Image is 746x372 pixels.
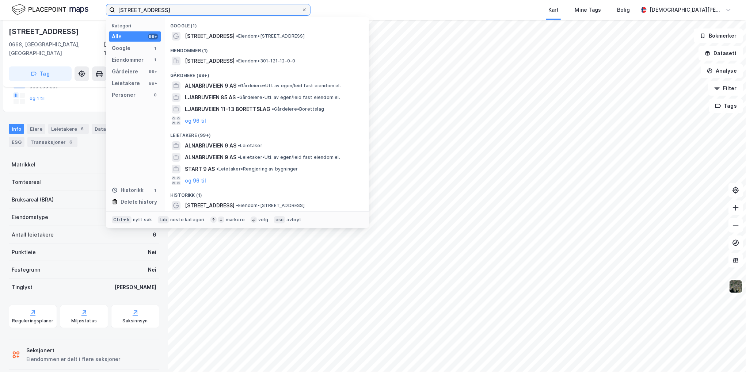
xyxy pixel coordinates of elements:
[12,213,48,222] div: Eiendomstype
[709,337,746,372] iframe: Chat Widget
[79,125,86,133] div: 6
[164,187,369,200] div: Historikk (1)
[650,5,723,14] div: [DEMOGRAPHIC_DATA][PERSON_NAME]
[12,160,35,169] div: Matrikkel
[236,203,238,208] span: •
[158,216,169,223] div: tab
[164,17,369,30] div: Google (1)
[9,124,24,134] div: Info
[152,45,158,51] div: 1
[236,33,305,39] span: Eiendom • [STREET_ADDRESS]
[238,143,262,149] span: Leietaker
[185,81,236,90] span: ALNABRUVEIEN 9 AS
[709,99,743,113] button: Tags
[152,57,158,63] div: 1
[185,105,270,114] span: LJABRUVEIEN 11-13 BORETTSLAG
[12,265,40,274] div: Festegrunn
[238,143,240,148] span: •
[148,80,158,86] div: 99+
[112,67,138,76] div: Gårdeiere
[185,93,236,102] span: LJABRUVEIEN 85 AS
[12,230,54,239] div: Antall leietakere
[27,137,77,147] div: Transaksjoner
[185,116,206,125] button: og 96 til
[185,201,235,210] span: [STREET_ADDRESS]
[238,154,240,160] span: •
[617,5,630,14] div: Bolig
[185,165,215,173] span: START 9 AS
[286,217,301,223] div: avbryt
[694,28,743,43] button: Bokmerker
[699,46,743,61] button: Datasett
[114,283,156,292] div: [PERSON_NAME]
[708,81,743,96] button: Filter
[185,141,236,150] span: ALNABRUVEIEN 9 AS
[112,44,130,53] div: Google
[92,124,128,134] div: Datasett
[236,58,238,64] span: •
[27,124,45,134] div: Eiere
[115,4,301,15] input: Søk på adresse, matrikkel, gårdeiere, leietakere eller personer
[12,248,36,257] div: Punktleie
[185,176,206,185] button: og 96 til
[12,283,33,292] div: Tinglyst
[12,178,41,187] div: Tomteareal
[123,318,148,324] div: Saksinnsyn
[12,318,53,324] div: Reguleringsplaner
[185,32,235,41] span: [STREET_ADDRESS]
[548,5,559,14] div: Kart
[238,83,240,88] span: •
[274,216,285,223] div: esc
[164,42,369,55] div: Eiendommer (1)
[48,124,89,134] div: Leietakere
[238,154,340,160] span: Leietaker • Utl. av egen/leid fast eiendom el.
[152,92,158,98] div: 0
[236,58,296,64] span: Eiendom • 301-121-12-0-0
[729,280,743,294] img: 9k=
[148,69,158,74] div: 99+
[71,318,97,324] div: Miljøstatus
[26,355,120,364] div: Eiendommen er delt i flere seksjoner
[9,137,24,147] div: ESG
[112,23,161,28] div: Kategori
[148,265,156,274] div: Nei
[12,195,54,204] div: Bruksareal (BRA)
[258,217,268,223] div: velg
[216,166,218,172] span: •
[575,5,601,14] div: Mine Tags
[148,34,158,39] div: 99+
[237,95,340,100] span: Gårdeiere • Utl. av egen/leid fast eiendom el.
[12,3,88,16] img: logo.f888ab2527a4732fd821a326f86c7f29.svg
[104,40,159,58] div: [GEOGRAPHIC_DATA], 121/12
[112,79,140,88] div: Leietakere
[148,248,156,257] div: Nei
[26,346,120,355] div: Seksjonert
[701,64,743,78] button: Analyse
[238,83,341,89] span: Gårdeiere • Utl. av egen/leid fast eiendom el.
[153,230,156,239] div: 6
[216,166,298,172] span: Leietaker • Rengjøring av bygninger
[112,91,136,99] div: Personer
[185,153,236,162] span: ALNABRUVEIEN 9 AS
[272,106,324,112] span: Gårdeiere • Borettslag
[112,55,144,64] div: Eiendommer
[226,217,245,223] div: markere
[164,127,369,140] div: Leietakere (99+)
[112,186,144,195] div: Historikk
[185,57,235,65] span: [STREET_ADDRESS]
[9,26,80,37] div: [STREET_ADDRESS]
[272,106,274,112] span: •
[67,138,75,146] div: 6
[164,67,369,80] div: Gårdeiere (99+)
[112,216,132,223] div: Ctrl + k
[152,187,158,193] div: 1
[30,84,58,90] div: 933 265 897
[237,95,239,100] span: •
[236,33,238,39] span: •
[112,32,122,41] div: Alle
[9,66,72,81] button: Tag
[170,217,205,223] div: neste kategori
[133,217,152,223] div: nytt søk
[9,40,104,58] div: 0668, [GEOGRAPHIC_DATA], [GEOGRAPHIC_DATA]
